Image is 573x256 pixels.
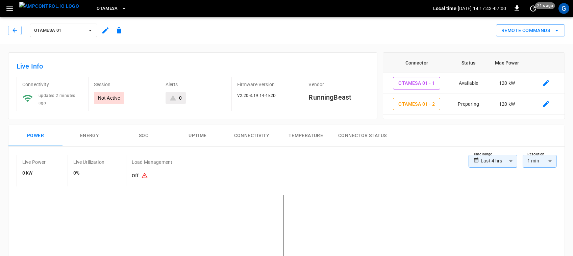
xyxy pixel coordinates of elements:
div: 0 [179,95,182,101]
button: OtaMesa 01 - 2 [393,98,440,110]
span: V2.20-3.19.14-1E2D [237,93,276,98]
button: set refresh interval [528,3,539,14]
h6: 0% [73,170,104,177]
p: Session [94,81,154,88]
th: Connector [383,53,450,73]
button: Energy [63,125,117,147]
img: ampcontrol.io logo [19,2,79,10]
button: Existing capacity schedules won’t take effect because Load Management is turned off. To activate ... [139,170,151,182]
button: OtaMesa 01 [30,24,97,37]
p: Not Active [98,95,120,101]
span: OtaMesa 01 [34,27,84,34]
div: profile-icon [558,3,569,14]
button: Connectivity [225,125,279,147]
button: OtaMesa 01 - 1 [393,77,440,89]
button: SOC [117,125,171,147]
p: Firmware Version [237,81,298,88]
p: [DATE] 14:17:43 -07:00 [458,5,506,12]
span: updated 2 minutes ago [39,93,75,105]
button: Temperature [279,125,333,147]
p: Live Power [22,159,46,165]
table: connector table [383,53,565,114]
p: Connectivity [22,81,83,88]
td: Preparing [450,94,487,115]
button: Remote Commands [496,24,565,37]
span: OtaMesa [97,5,118,12]
p: Local time [433,5,456,12]
div: Last 4 hrs [481,155,517,168]
p: Vendor [308,81,369,88]
label: Time Range [473,152,492,157]
th: Status [450,53,487,73]
p: Alerts [166,81,226,88]
th: Max Power [487,53,527,73]
p: Load Management [132,159,172,165]
div: 1 min [523,155,556,168]
h6: RunningBeast [308,92,369,103]
h6: Off [132,170,172,182]
button: Uptime [171,125,225,147]
div: remote commands options [496,24,565,37]
button: OtaMesa [94,2,129,15]
h6: Live Info [17,61,369,72]
button: Power [8,125,63,147]
label: Resolution [527,152,544,157]
td: 120 kW [487,94,527,115]
td: Available [450,73,487,94]
p: Live Utilization [73,159,104,165]
h6: 0 kW [22,170,46,177]
button: Connector Status [333,125,392,147]
span: 21 s ago [535,2,555,9]
td: 120 kW [487,73,527,94]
